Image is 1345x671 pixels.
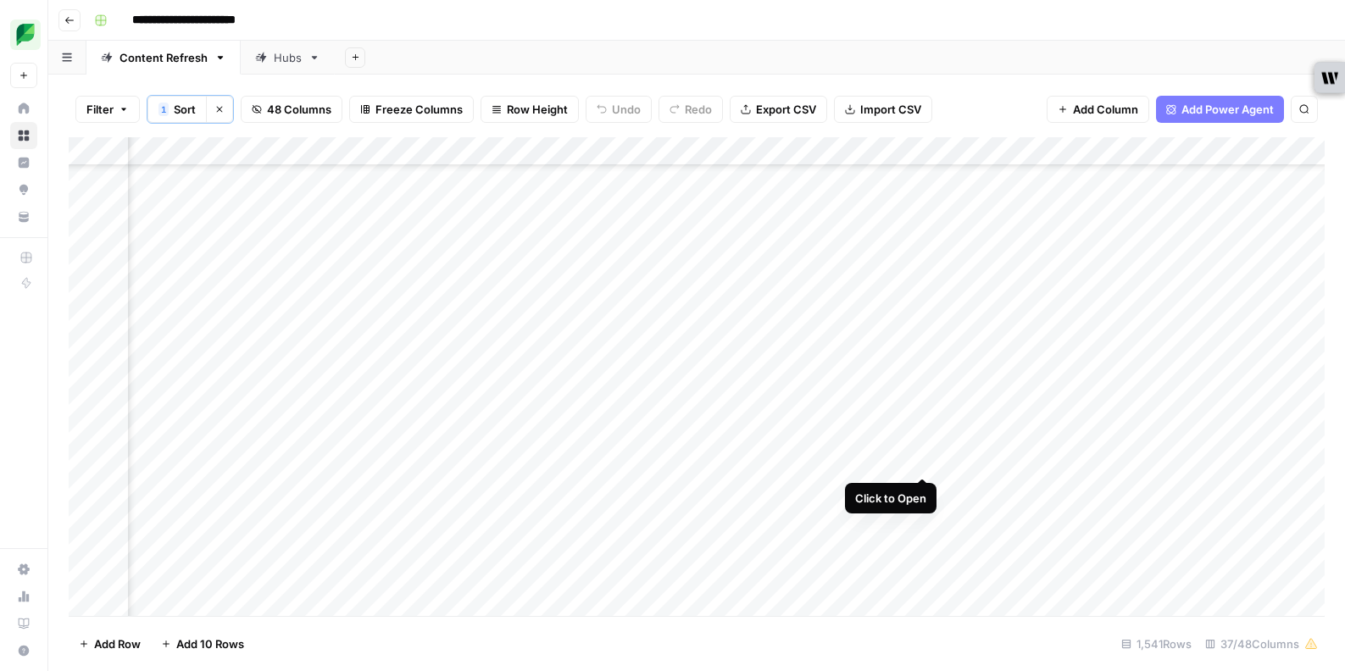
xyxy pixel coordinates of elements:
a: Hubs [241,41,335,75]
div: Hubs [274,49,302,66]
span: Sort [174,101,196,118]
button: Add Power Agent [1156,96,1284,123]
a: Insights [10,149,37,176]
div: 1,541 Rows [1114,630,1198,657]
a: Opportunities [10,176,37,203]
a: Usage [10,583,37,610]
a: Home [10,95,37,122]
span: Redo [685,101,712,118]
img: SproutSocial Logo [10,19,41,50]
span: Filter [86,101,114,118]
button: Add Row [69,630,151,657]
div: 1 [158,103,169,116]
a: Settings [10,556,37,583]
button: 1Sort [147,96,206,123]
a: Browse [10,122,37,149]
a: Your Data [10,203,37,230]
span: Add Row [94,635,141,652]
button: Row Height [481,96,579,123]
button: Import CSV [834,96,932,123]
span: Add Column [1073,101,1138,118]
span: 1 [161,103,166,116]
button: Add 10 Rows [151,630,254,657]
a: Content Refresh [86,41,241,75]
span: Undo [612,101,641,118]
button: 48 Columns [241,96,342,123]
button: Redo [659,96,723,123]
div: 37/48 Columns [1198,630,1325,657]
button: Workspace: SproutSocial [10,14,37,56]
button: Undo [586,96,652,123]
button: Add Column [1047,96,1149,123]
span: Add Power Agent [1181,101,1274,118]
div: Click to Open [855,490,926,507]
span: 48 Columns [267,101,331,118]
span: Add 10 Rows [176,635,244,652]
button: Filter [75,96,140,123]
a: Learning Hub [10,610,37,637]
span: Import CSV [860,101,921,118]
div: Content Refresh [119,49,208,66]
button: Help + Support [10,637,37,664]
span: Export CSV [756,101,816,118]
button: Freeze Columns [349,96,474,123]
button: Export CSV [730,96,827,123]
span: Row Height [507,101,568,118]
span: Freeze Columns [375,101,463,118]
